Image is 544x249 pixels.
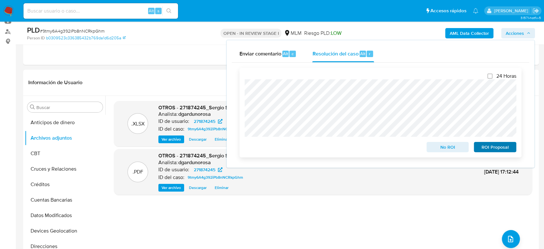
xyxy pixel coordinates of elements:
button: Descargar [186,135,210,143]
button: Eliminar [211,184,232,192]
button: Eliminar [211,135,232,143]
span: 24 Horas [496,73,516,79]
a: 271874245 [190,166,226,174]
span: ROI Proposal [478,143,512,152]
button: Cuentas Bancarias [25,192,105,208]
span: LOW [331,29,341,37]
button: Datos Modificados [25,208,105,223]
button: AML Data Collector [445,28,493,38]
button: upload-file [502,230,520,248]
a: Salir [532,7,539,14]
span: No ROI [431,143,464,152]
span: r [369,51,370,57]
button: Buscar [30,105,35,110]
button: ROI Proposal [474,142,516,152]
span: Enviar comentario [239,50,281,57]
span: Ver archivo [162,136,181,143]
a: 271874245 [190,117,226,125]
b: AML Data Collector [450,28,489,38]
span: Eliminar [215,136,229,143]
span: 9tmy6A4g392iPb8nNCRkpGhm [188,125,243,133]
button: Ver archivo [158,135,184,143]
span: Alt [283,51,288,57]
button: Créditos [25,177,105,192]
p: ID del caso: [158,126,184,132]
h6: dgardunorosa [178,111,211,117]
h1: Información de Usuario [28,79,82,86]
p: Analista: [158,111,178,117]
span: 271874245 [194,117,215,125]
span: 3.157.1-hotfix-5 [520,15,541,20]
span: Alt [360,51,365,57]
span: Alt [149,8,154,14]
p: diego.gardunorosas@mercadolibre.com.mx [494,8,530,14]
b: PLD [27,25,40,35]
span: Ver archivo [162,184,181,191]
span: 271874245 [194,166,215,174]
span: Descargar [189,184,207,191]
p: .XLSX [131,120,145,127]
button: Archivos adjuntos [25,130,105,146]
span: Riesgo PLD: [304,30,341,37]
a: 9tmy6A4g392iPb8nNCRkpGhm [185,125,246,133]
span: Resolución del caso [312,50,358,57]
button: Descargar [186,184,210,192]
p: ID del caso: [158,174,184,181]
span: # 9tmy6A4g392iPb8nNCRkpGhm [40,28,105,34]
span: 9tmy6A4g392iPb8nNCRkpGhm [188,174,243,181]
input: Buscar [36,105,100,110]
button: CBT [25,146,105,161]
input: 24 Horas [487,74,492,79]
span: OTROS - 271874245_Sergio Solis_Agosto2025 [158,152,269,159]
button: Cruces y Relaciones [25,161,105,177]
button: search-icon [162,6,175,15]
p: Analista: [158,159,178,166]
input: Buscar usuario o caso... [23,7,178,15]
p: ID de usuario: [158,118,189,124]
span: OTROS - 271874245_Sergio Solis_Agosto2025 [158,104,269,111]
button: Devices Geolocation [25,223,105,239]
a: 9tmy6A4g392iPb8nNCRkpGhm [185,174,246,181]
span: c [292,51,294,57]
button: No ROI [427,142,469,152]
span: Accesos rápidos [430,7,466,14]
button: Anticipos de dinero [25,115,105,130]
span: Eliminar [215,184,229,191]
button: Ver archivo [158,184,184,192]
span: [DATE] 17:12:44 [484,168,519,175]
button: Acciones [501,28,535,38]
span: Descargar [189,136,207,143]
h6: dgardunorosa [178,159,211,166]
p: OPEN - IN REVIEW STAGE I [220,29,281,38]
span: Acciones [506,28,524,38]
p: .PDF [133,168,143,175]
b: Person ID [27,35,45,41]
a: Notificaciones [473,8,478,14]
p: ID de usuario: [158,166,189,173]
div: MLM [284,30,301,37]
a: b0309523c336385432b769da1d6d205a [46,35,126,41]
span: s [157,8,159,14]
